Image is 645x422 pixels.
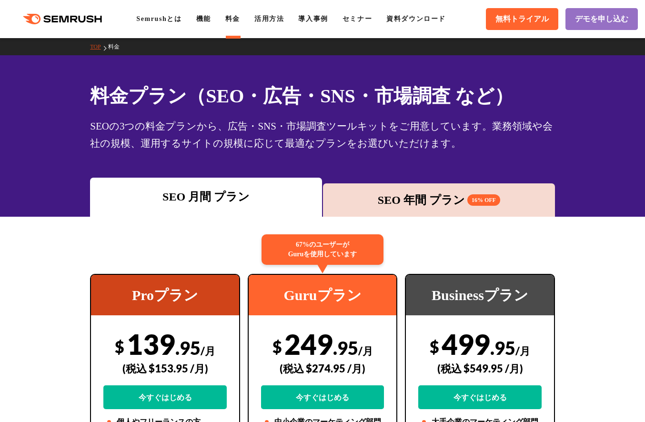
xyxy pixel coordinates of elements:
a: 活用方法 [254,15,284,22]
span: /月 [201,344,215,357]
div: (税込 $274.95 /月) [261,352,384,385]
span: .95 [175,337,201,359]
a: 料金 [225,15,240,22]
div: 139 [103,327,227,409]
span: デモを申し込む [575,14,628,24]
a: 今すぐはじめる [261,385,384,409]
div: SEOの3つの料金プランから、広告・SNS・市場調査ツールキットをご用意しています。業務領域や会社の規模、運用するサイトの規模に応じて最適なプランをお選びいただけます。 [90,118,555,152]
a: 資料ダウンロード [386,15,446,22]
span: /月 [515,344,530,357]
a: 今すぐはじめる [103,385,227,409]
div: 499 [418,327,542,409]
a: 料金 [108,43,127,50]
span: 16% OFF [467,194,500,206]
div: 249 [261,327,384,409]
a: 導入事例 [298,15,328,22]
span: $ [430,337,439,356]
a: 今すぐはじめる [418,385,542,409]
div: SEO 年間 プラン [328,191,550,209]
div: SEO 月間 プラン [95,188,317,205]
div: 67%のユーザーが Guruを使用しています [262,234,383,265]
span: .95 [333,337,358,359]
a: デモを申し込む [565,8,638,30]
span: .95 [490,337,515,359]
span: 無料トライアル [495,14,549,24]
div: Proプラン [91,275,239,315]
span: /月 [358,344,373,357]
a: Semrushとは [136,15,181,22]
div: (税込 $153.95 /月) [103,352,227,385]
h1: 料金プラン（SEO・広告・SNS・市場調査 など） [90,82,555,110]
div: Guruプラン [249,275,397,315]
div: Businessプラン [406,275,554,315]
div: (税込 $549.95 /月) [418,352,542,385]
span: $ [115,337,124,356]
a: TOP [90,43,108,50]
a: セミナー [343,15,372,22]
a: 無料トライアル [486,8,558,30]
a: 機能 [196,15,211,22]
span: $ [272,337,282,356]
